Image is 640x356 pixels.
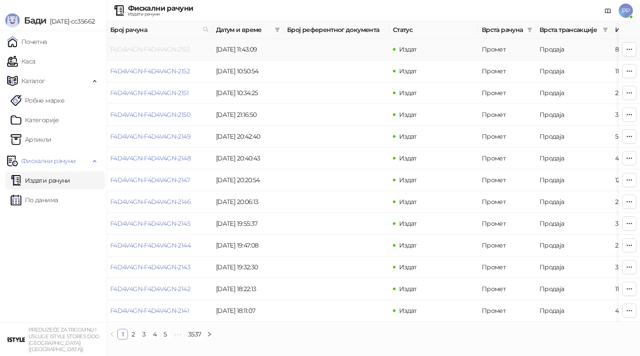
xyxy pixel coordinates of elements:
[110,89,188,97] a: F4D4V4GN-F4D4V4GN-2151
[11,92,64,109] a: Робне марке
[540,25,599,35] span: Врста трансакције
[478,213,536,235] td: Промет
[110,198,191,206] a: F4D4V4GN-F4D4V4GN-2146
[399,241,417,249] span: Издат
[212,169,284,191] td: [DATE] 20:20:54
[7,33,47,51] a: Почетна
[107,39,212,60] td: F4D4V4GN-F4D4V4GN-2153
[212,126,284,148] td: [DATE] 20:42:40
[525,23,534,36] span: filter
[212,213,284,235] td: [DATE] 19:55:37
[21,72,45,90] span: Каталог
[139,329,149,339] a: 3
[110,241,191,249] a: F4D4V4GN-F4D4V4GN-2144
[284,21,389,39] th: Број референтног документа
[478,148,536,169] td: Промет
[399,154,417,162] span: Издат
[7,52,35,70] a: Каса
[536,169,612,191] td: Продаја
[149,329,160,340] li: 4
[399,263,417,271] span: Издат
[478,39,536,60] td: Промет
[107,235,212,256] td: F4D4V4GN-F4D4V4GN-2144
[109,332,115,337] span: left
[536,148,612,169] td: Продаја
[536,39,612,60] td: Продаја
[107,104,212,126] td: F4D4V4GN-F4D4V4GN-2150
[7,331,25,348] img: 64x64-companyLogo-77b92cf4-9946-4f36-9751-bf7bb5fd2c7d.png
[107,329,117,340] li: Претходна страна
[11,131,52,148] a: ArtikliАртикли
[212,60,284,82] td: [DATE] 10:50:54
[107,300,212,322] td: F4D4V4GN-F4D4V4GN-2141
[107,329,117,340] button: left
[118,329,128,339] a: 1
[212,300,284,322] td: [DATE] 18:11:07
[28,327,100,352] small: PREDUZEĆE ZA TRGOVINU I USLUGE ISTYLE STORES DOO [GEOGRAPHIC_DATA] ([GEOGRAPHIC_DATA])
[107,126,212,148] td: F4D4V4GN-F4D4V4GN-2149
[110,67,190,75] a: F4D4V4GN-F4D4V4GN-2152
[110,263,190,271] a: F4D4V4GN-F4D4V4GN-2143
[399,111,417,119] span: Издат
[110,25,199,35] span: Број рачуна
[478,104,536,126] td: Промет
[128,329,139,340] li: 2
[536,82,612,104] td: Продаја
[110,45,190,53] a: F4D4V4GN-F4D4V4GN-2153
[536,235,612,256] td: Продаја
[536,256,612,278] td: Продаја
[478,300,536,322] td: Промет
[273,23,282,36] span: filter
[399,89,417,97] span: Издат
[389,21,478,39] th: Статус
[536,21,612,39] th: Врста трансакције
[11,172,70,189] a: Издати рачуни
[536,300,612,322] td: Продаја
[107,169,212,191] td: F4D4V4GN-F4D4V4GN-2147
[110,154,191,162] a: F4D4V4GN-F4D4V4GN-2148
[160,329,171,340] li: 5
[212,82,284,104] td: [DATE] 10:34:25
[212,235,284,256] td: [DATE] 19:47:08
[204,329,215,340] li: Следећа страна
[478,191,536,213] td: Промет
[212,148,284,169] td: [DATE] 20:40:43
[212,39,284,60] td: [DATE] 11:43:09
[399,67,417,75] span: Издат
[478,82,536,104] td: Промет
[107,278,212,300] td: F4D4V4GN-F4D4V4GN-2142
[110,220,190,228] a: F4D4V4GN-F4D4V4GN-2145
[478,126,536,148] td: Промет
[5,13,20,28] img: Logo
[107,213,212,235] td: F4D4V4GN-F4D4V4GN-2145
[11,111,59,129] a: Категорије
[107,148,212,169] td: F4D4V4GN-F4D4V4GN-2148
[117,329,128,340] li: 1
[212,256,284,278] td: [DATE] 19:32:30
[204,329,215,340] button: right
[399,132,417,140] span: Издат
[21,152,76,170] span: Фискални рачуни
[171,329,185,340] span: •••
[160,329,170,339] a: 5
[478,21,536,39] th: Врста рачуна
[527,27,532,32] span: filter
[399,285,417,293] span: Издат
[107,21,212,39] th: Број рачуна
[185,329,204,339] a: 3537
[399,198,417,206] span: Издат
[212,104,284,126] td: [DATE] 21:16:50
[536,213,612,235] td: Продаја
[216,25,271,35] span: Датум и време
[478,169,536,191] td: Промет
[128,12,193,16] div: Издати рачуни
[171,329,185,340] li: Следећих 5 Страна
[128,329,138,339] a: 2
[536,191,612,213] td: Продаја
[478,235,536,256] td: Промет
[46,17,95,25] span: [DATE]-cc35662
[536,60,612,82] td: Продаја
[478,278,536,300] td: Промет
[11,191,58,209] a: По данима
[536,126,612,148] td: Продаја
